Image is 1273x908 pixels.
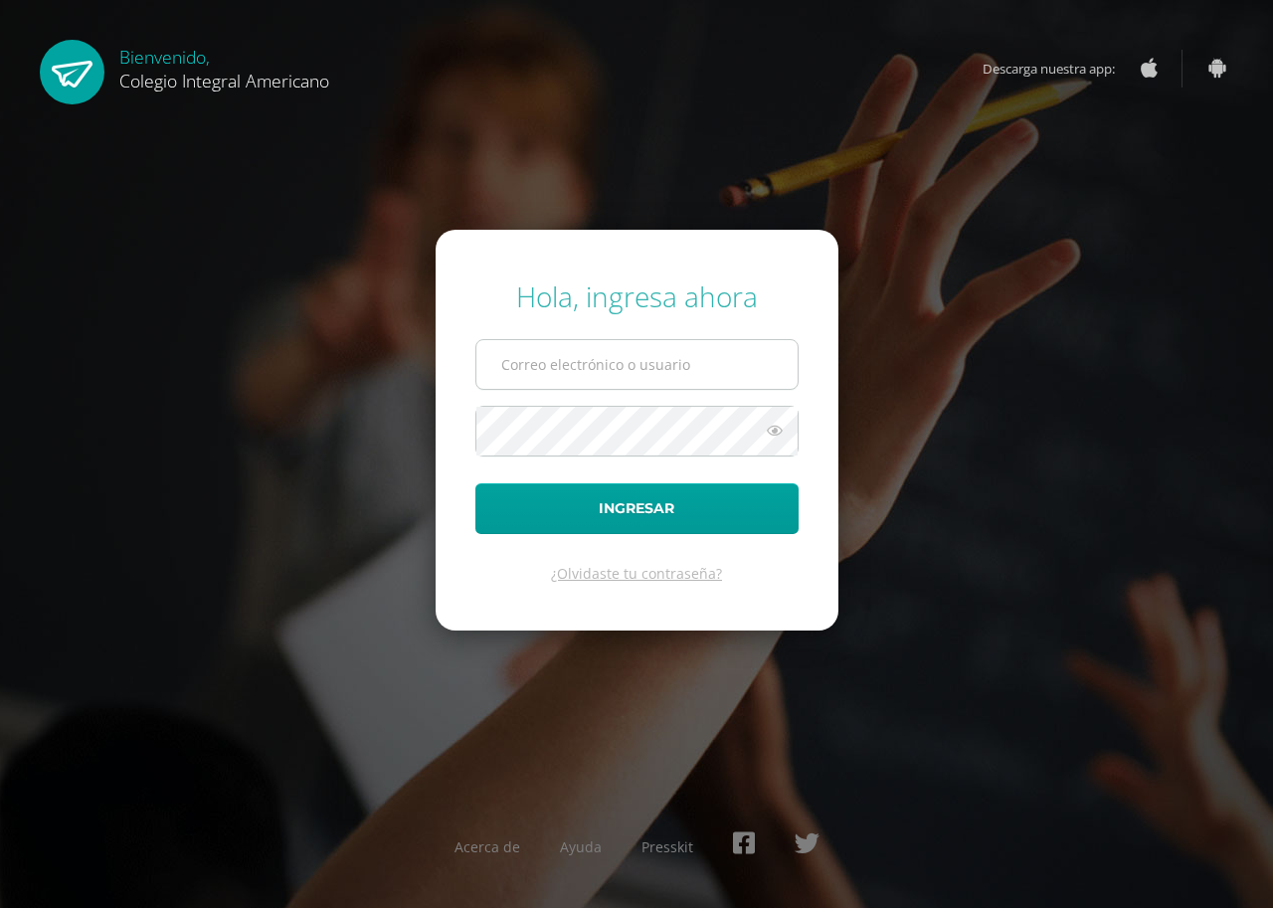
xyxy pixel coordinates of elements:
[551,564,722,583] a: ¿Olvidaste tu contraseña?
[476,340,798,389] input: Correo electrónico o usuario
[560,837,602,856] a: Ayuda
[119,40,329,92] div: Bienvenido,
[119,69,329,92] span: Colegio Integral Americano
[455,837,520,856] a: Acerca de
[475,277,799,315] div: Hola, ingresa ahora
[983,50,1135,88] span: Descarga nuestra app:
[475,483,799,534] button: Ingresar
[641,837,693,856] a: Presskit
